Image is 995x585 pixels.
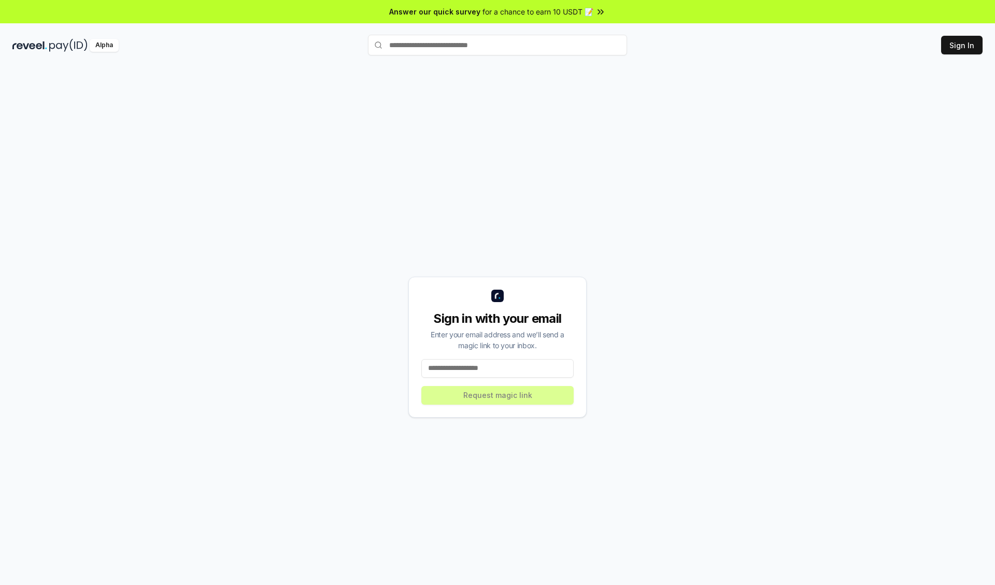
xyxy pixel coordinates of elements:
span: for a chance to earn 10 USDT 📝 [482,6,593,17]
div: Sign in with your email [421,310,574,327]
span: Answer our quick survey [389,6,480,17]
button: Sign In [941,36,983,54]
img: pay_id [49,39,88,52]
div: Enter your email address and we’ll send a magic link to your inbox. [421,329,574,351]
img: reveel_dark [12,39,47,52]
img: logo_small [491,290,504,302]
div: Alpha [90,39,119,52]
